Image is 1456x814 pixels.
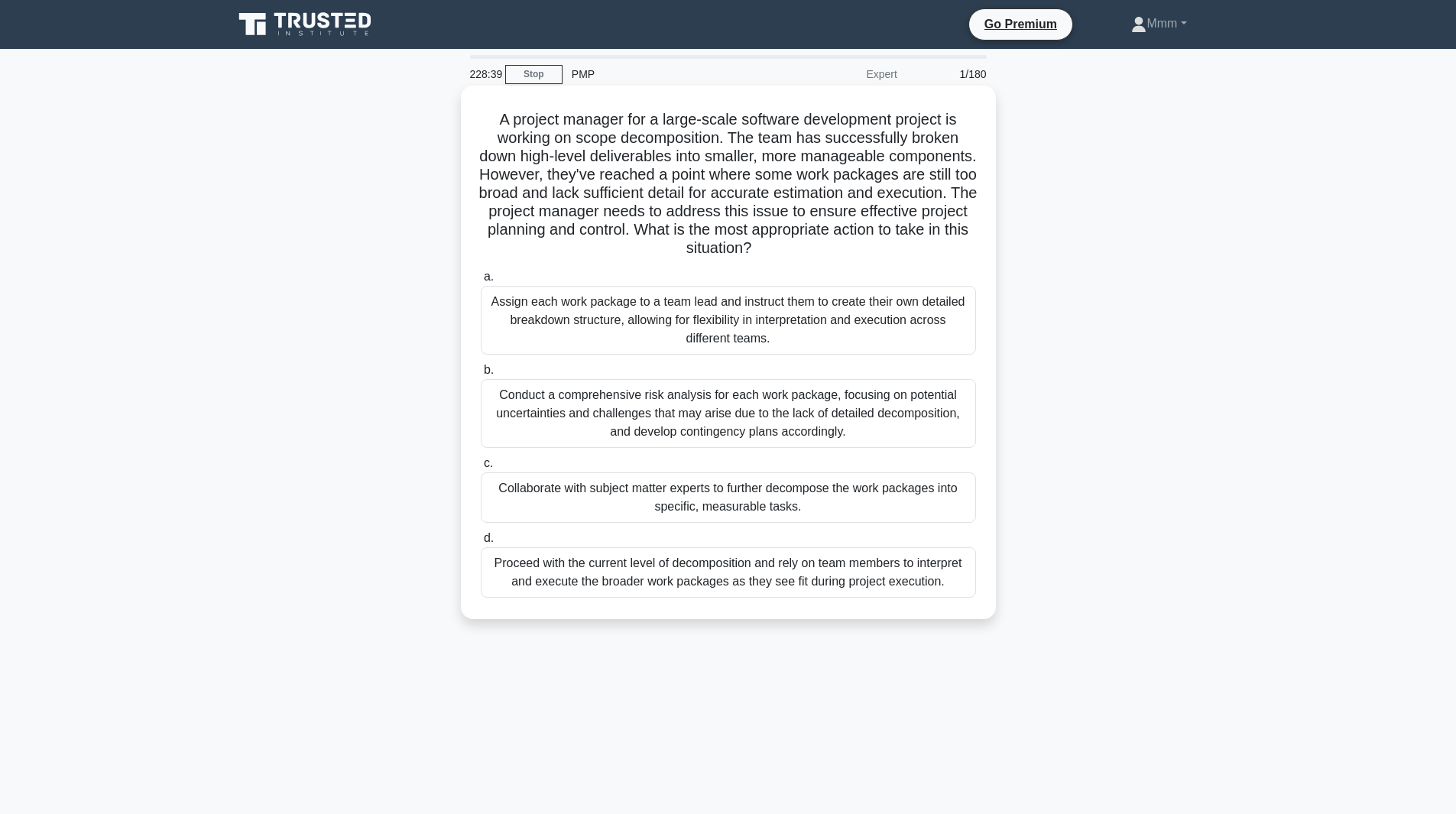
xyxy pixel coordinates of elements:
[481,379,976,448] div: Conduct a comprehensive risk analysis for each work package, focusing on potential uncertainties ...
[481,547,976,598] div: Proceed with the current level of decomposition and rely on team members to interpret and execute...
[484,456,493,469] span: c.
[484,363,494,376] span: b.
[1094,8,1223,39] a: Mmm
[975,15,1066,34] a: Go Premium
[563,59,773,89] div: PMP
[484,531,494,544] span: d.
[906,59,996,89] div: 1/180
[773,59,906,89] div: Expert
[461,59,505,89] div: 228:39
[481,286,976,355] div: Assign each work package to a team lead and instruct them to create their own detailed breakdown ...
[481,472,976,523] div: Collaborate with subject matter experts to further decompose the work packages into specific, mea...
[505,65,563,84] a: Stop
[479,110,978,258] h5: A project manager for a large-scale software development project is working on scope decompositio...
[484,270,494,283] span: a.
